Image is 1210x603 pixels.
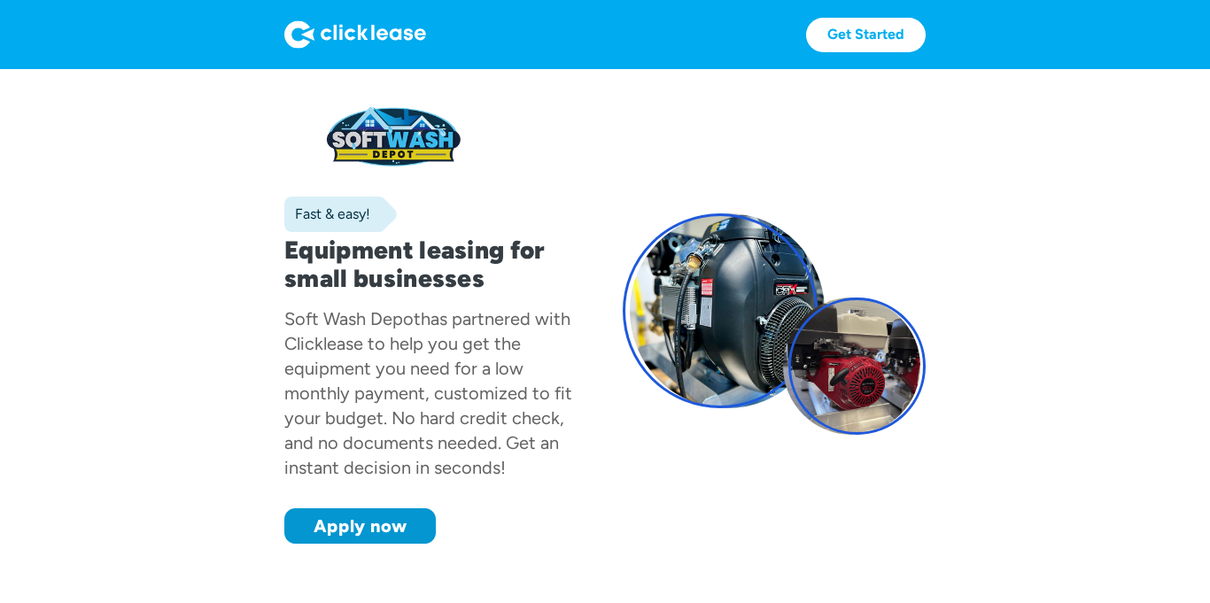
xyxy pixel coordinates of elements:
img: Logo [284,20,426,49]
div: Soft Wash Depot [284,308,421,329]
a: Apply now [284,508,436,544]
div: Fast & easy! [284,205,370,223]
div: has partnered with Clicklease to help you get the equipment you need for a low monthly payment, c... [284,308,572,478]
a: Get Started [806,18,926,52]
h1: Equipment leasing for small businesses [284,236,587,292]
